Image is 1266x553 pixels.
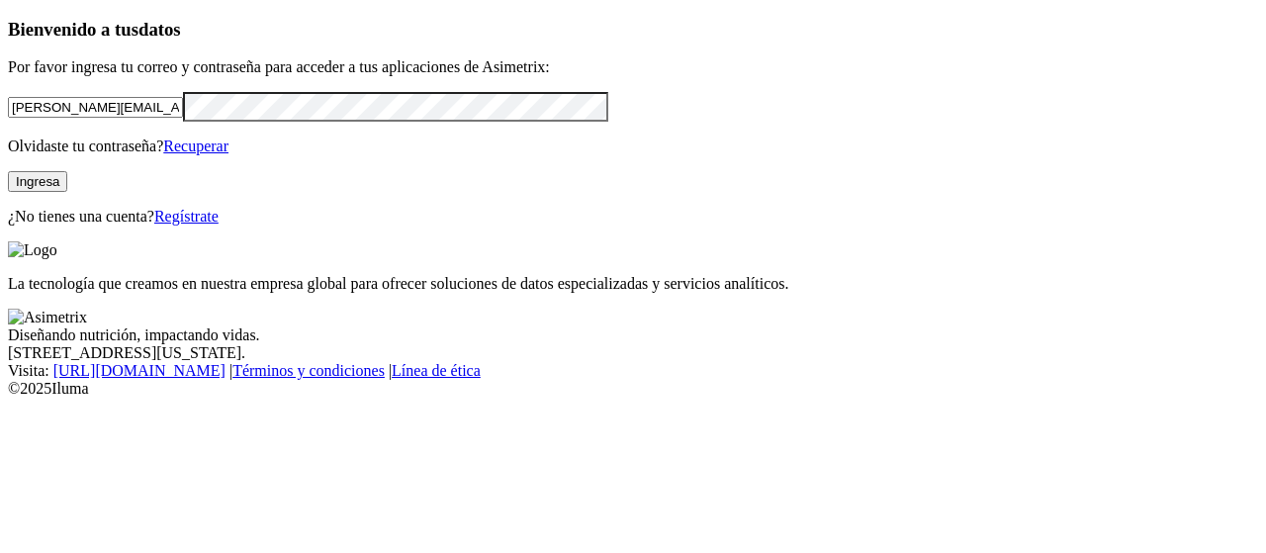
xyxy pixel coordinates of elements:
[8,241,57,259] img: Logo
[8,362,1258,380] div: Visita : | |
[8,19,1258,41] h3: Bienvenido a tus
[163,138,228,154] a: Recuperar
[8,58,1258,76] p: Por favor ingresa tu correo y contraseña para acceder a tus aplicaciones de Asimetrix:
[8,344,1258,362] div: [STREET_ADDRESS][US_STATE].
[8,309,87,326] img: Asimetrix
[8,275,1258,293] p: La tecnología que creamos en nuestra empresa global para ofrecer soluciones de datos especializad...
[8,97,183,118] input: Tu correo
[8,171,67,192] button: Ingresa
[154,208,219,225] a: Regístrate
[8,380,1258,398] div: © 2025 Iluma
[392,362,481,379] a: Línea de ética
[53,362,226,379] a: [URL][DOMAIN_NAME]
[138,19,181,40] span: datos
[8,208,1258,226] p: ¿No tienes una cuenta?
[8,138,1258,155] p: Olvidaste tu contraseña?
[8,326,1258,344] div: Diseñando nutrición, impactando vidas.
[232,362,385,379] a: Términos y condiciones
